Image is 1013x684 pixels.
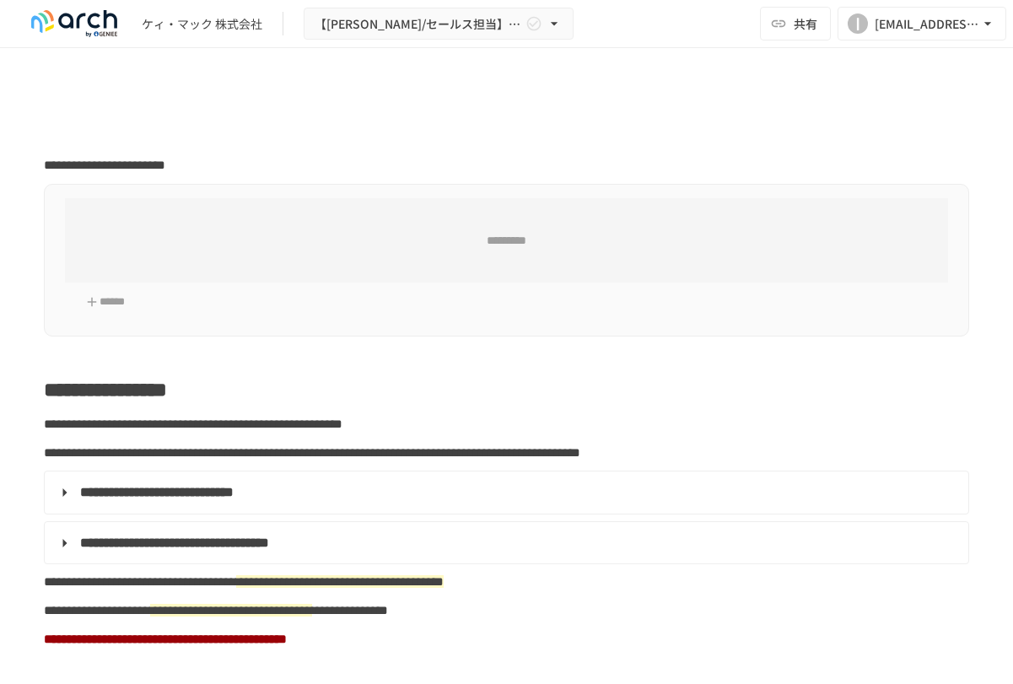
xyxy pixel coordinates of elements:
[20,10,128,37] img: logo-default@2x-9cf2c760.svg
[875,13,979,35] div: [EMAIL_ADDRESS][DOMAIN_NAME]
[142,15,262,33] div: ケィ・マック 株式会社
[304,8,574,40] button: 【[PERSON_NAME]/セールス担当】ケィ・マック株式会社 様_初期設定サポート
[838,7,1006,40] button: I[EMAIL_ADDRESS][DOMAIN_NAME]
[315,13,522,35] span: 【[PERSON_NAME]/セールス担当】ケィ・マック株式会社 様_初期設定サポート
[848,13,868,34] div: I
[760,7,831,40] button: 共有
[794,14,817,33] span: 共有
